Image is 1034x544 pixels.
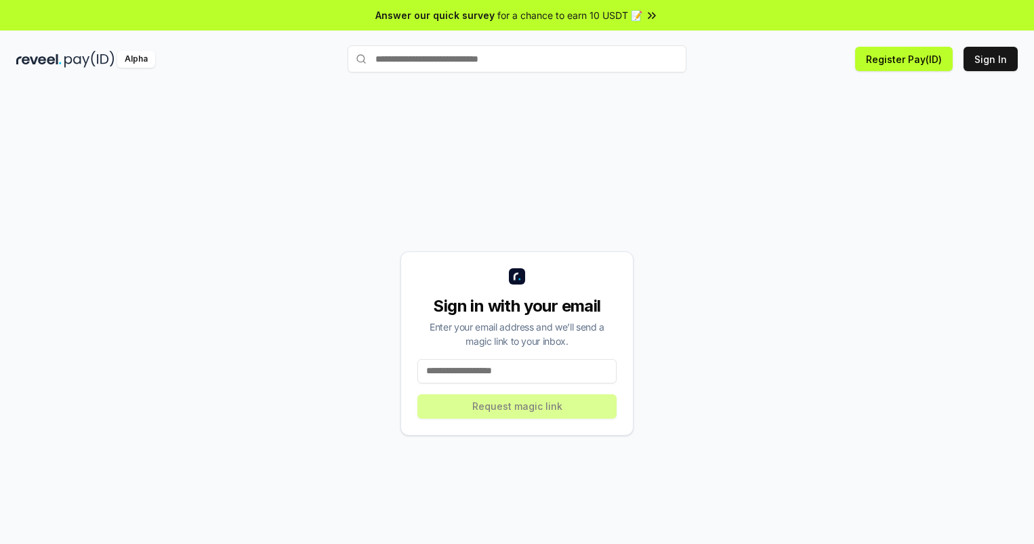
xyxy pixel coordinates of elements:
img: reveel_dark [16,51,62,68]
img: pay_id [64,51,115,68]
div: Sign in with your email [417,295,617,317]
button: Register Pay(ID) [855,47,953,71]
span: for a chance to earn 10 USDT 📝 [497,8,642,22]
div: Alpha [117,51,155,68]
div: Enter your email address and we’ll send a magic link to your inbox. [417,320,617,348]
img: logo_small [509,268,525,285]
button: Sign In [964,47,1018,71]
span: Answer our quick survey [375,8,495,22]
